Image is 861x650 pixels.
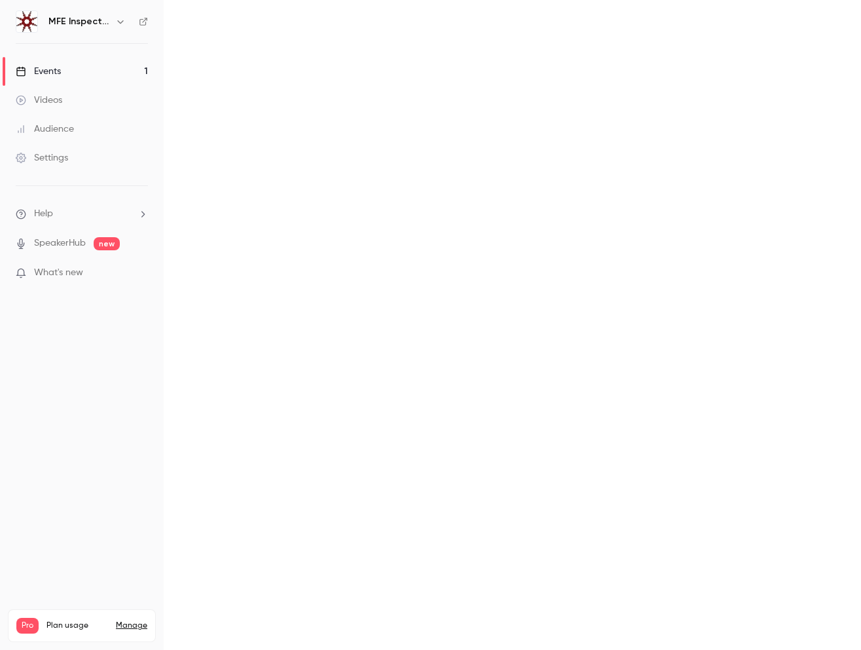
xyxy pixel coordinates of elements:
div: Settings [16,151,68,164]
a: SpeakerHub [34,237,86,250]
div: Events [16,65,61,78]
div: Audience [16,123,74,136]
h6: MFE Inspection Solutions [48,15,110,28]
span: Help [34,207,53,221]
span: What's new [34,266,83,280]
img: MFE Inspection Solutions [16,11,37,32]
span: new [94,237,120,250]
span: Pro [16,618,39,634]
div: Videos [16,94,62,107]
a: Manage [116,621,147,631]
li: help-dropdown-opener [16,207,148,221]
span: Plan usage [46,621,108,631]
